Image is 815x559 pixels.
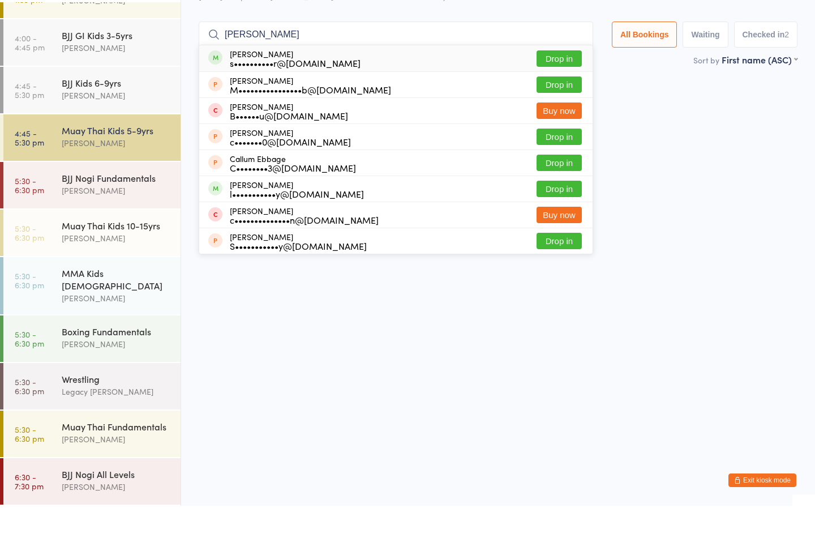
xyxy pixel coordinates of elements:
a: 5:30 -6:30 pmMMA Kids [DEMOGRAPHIC_DATA][PERSON_NAME] [3,310,181,368]
button: Drop in [537,286,582,302]
button: Drop in [537,234,582,250]
span: Manual search [640,22,694,33]
div: [PERSON_NAME] [230,233,364,251]
div: [PERSON_NAME] [230,103,361,121]
div: [PERSON_NAME] [62,486,171,499]
div: [PERSON_NAME] [62,285,171,298]
time: 6:30 - 7:30 pm [15,526,44,544]
div: Wrestling [62,426,171,438]
button: Drop in [537,182,582,198]
div: Muay Thai Kids 10-15yrs [62,272,171,285]
a: [DATE] [15,31,42,44]
button: Buy now [537,156,582,172]
div: 2 [784,83,789,92]
time: 5:30 - 6:30 pm [15,277,44,295]
a: 4:45 -5:30 pmBJJ Kids 6-9yrs[PERSON_NAME] [3,120,181,167]
a: 5:30 -6:30 pmBJJ Nogi Fundamentals[PERSON_NAME] [3,215,181,262]
div: First name (ASC) [722,106,797,119]
time: 12:30 - 1:30 pm [15,39,42,57]
time: 5:30 - 6:30 pm [15,430,44,449]
div: BJJ Nogi Fundamentals [62,225,171,237]
span: [DATE] 4:45pm [199,44,252,55]
a: 5:30 -6:30 pmWrestlingLegacy [PERSON_NAME] [3,416,181,463]
div: [PERSON_NAME] [62,237,171,250]
div: [PERSON_NAME] [62,534,171,547]
time: 4:00 - 4:45 pm [15,87,45,105]
span: Scanner input [735,22,786,33]
div: [PERSON_NAME] [230,129,391,147]
a: 5:30 -6:30 pmMuay Thai Kids 10-15yrs[PERSON_NAME] [3,263,181,309]
input: Search [199,75,593,101]
div: Legacy [PERSON_NAME] [62,438,171,451]
div: [PERSON_NAME] [62,190,171,203]
div: BJJ GI Kids 3-5yrs [62,82,171,95]
div: At [81,12,138,31]
span: Kids Muay Thai [409,44,464,55]
button: Drop in [537,130,582,146]
span: Chatswood [351,44,392,55]
a: 5:30 -6:30 pmBoxing Fundamentals[PERSON_NAME] [3,369,181,415]
div: [PERSON_NAME] [62,345,171,358]
div: Any location [81,31,138,44]
div: BJJ Nogi All Levels [62,521,171,534]
div: [PERSON_NAME] [230,155,348,173]
button: Exit kiosk mode [728,527,796,540]
div: [PERSON_NAME] [230,259,379,278]
div: [PERSON_NAME] [62,391,171,404]
div: BJJ Kids 6-9yrs [62,130,171,142]
div: [PERSON_NAME] [230,285,367,304]
div: Events for [15,12,70,31]
div: Boxing Fundamentals [62,378,171,391]
label: Sort by [693,108,719,119]
button: Drop in [537,208,582,224]
h2: Muay Thai Kids 5-9yrs Check-in [199,16,797,35]
div: MMA Kids [DEMOGRAPHIC_DATA] [62,320,171,345]
div: Muay Thai Fundamentals [62,473,171,486]
div: C••••••••3@[DOMAIN_NAME] [230,216,356,225]
div: c•••••••0@[DOMAIN_NAME] [230,190,351,199]
time: 5:30 - 6:30 pm [15,478,44,496]
div: Muay Thai Kids 5-9yrs [62,177,171,190]
time: 5:30 - 6:30 pm [15,325,44,343]
div: s••••••••••r@[DOMAIN_NAME] [230,112,361,121]
button: All Bookings [612,75,677,101]
time: 5:30 - 6:30 pm [15,383,44,401]
div: B••••••u@[DOMAIN_NAME] [230,164,348,173]
time: 4:45 - 5:30 pm [15,182,44,200]
button: Checked in2 [734,75,798,101]
button: Buy now [537,260,582,276]
div: Callum Ebbage [230,207,356,225]
button: Waiting [683,75,728,101]
a: 4:00 -4:45 pmBJJ GI Kids 3-5yrs[PERSON_NAME] [3,72,181,119]
span: [PERSON_NAME] [270,44,333,55]
button: Drop in [537,104,582,120]
a: 4:45 -5:30 pmMuay Thai Kids 5-9yrs[PERSON_NAME] [3,168,181,214]
a: 5:30 -6:30 pmMuay Thai Fundamentals[PERSON_NAME] [3,464,181,510]
div: c••••••••••••••n@[DOMAIN_NAME] [230,268,379,278]
div: S•••••••••••y@[DOMAIN_NAME] [230,295,367,304]
a: 6:30 -7:30 pmBJJ Nogi All Levels[PERSON_NAME] [3,511,181,558]
div: [PERSON_NAME] [62,142,171,155]
div: [PERSON_NAME] [62,95,171,108]
div: l•••••••••••y@[DOMAIN_NAME] [230,242,364,251]
time: 4:45 - 5:30 pm [15,134,44,152]
time: 5:30 - 6:30 pm [15,229,44,248]
div: [PERSON_NAME] [230,181,351,199]
div: M••••••••••••••••b@[DOMAIN_NAME] [230,138,391,147]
